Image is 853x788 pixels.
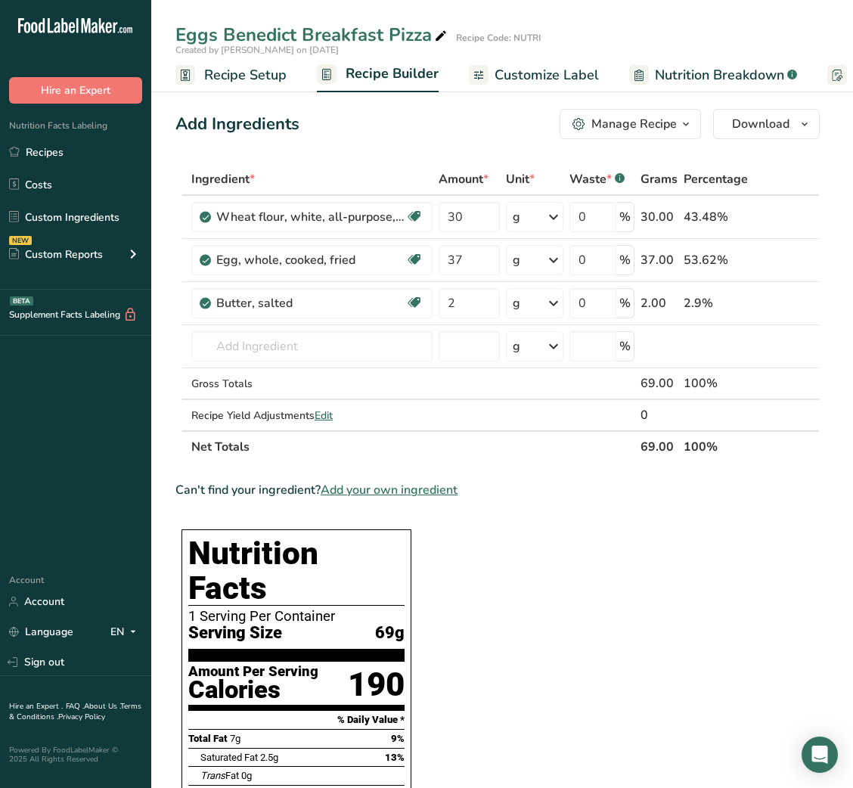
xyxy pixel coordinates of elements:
[469,58,599,92] a: Customize Label
[9,701,141,722] a: Terms & Conditions .
[200,752,258,763] span: Saturated Fat
[66,701,84,712] a: FAQ .
[513,208,520,226] div: g
[317,57,439,93] a: Recipe Builder
[9,247,103,262] div: Custom Reports
[191,408,433,423] div: Recipe Yield Adjustments
[200,770,225,781] i: Trans
[684,170,748,188] span: Percentage
[188,665,318,679] div: Amount Per Serving
[506,170,535,188] span: Unit
[641,170,678,188] span: Grams
[175,58,287,92] a: Recipe Setup
[216,251,405,269] div: Egg, whole, cooked, fried
[655,65,784,85] span: Nutrition Breakdown
[188,609,405,624] div: 1 Serving Per Container
[84,701,120,712] a: About Us .
[348,665,405,705] div: 190
[802,737,838,773] div: Open Intercom Messenger
[188,536,405,606] h1: Nutrition Facts
[385,752,405,763] span: 13%
[175,21,450,48] div: Eggs Benedict Breakfast Pizza
[9,77,142,104] button: Hire an Expert
[629,58,797,92] a: Nutrition Breakdown
[346,64,439,84] span: Recipe Builder
[495,65,599,85] span: Customize Label
[641,374,678,392] div: 69.00
[191,170,255,188] span: Ingredient
[439,170,489,188] span: Amount
[684,251,748,269] div: 53.62%
[513,294,520,312] div: g
[641,406,678,424] div: 0
[204,65,287,85] span: Recipe Setup
[175,481,820,499] div: Can't find your ingredient?
[188,733,228,744] span: Total Fat
[684,208,748,226] div: 43.48%
[684,294,748,312] div: 2.9%
[191,331,433,361] input: Add Ingredient
[188,679,318,701] div: Calories
[230,733,240,744] span: 7g
[9,701,63,712] a: Hire an Expert .
[58,712,105,722] a: Privacy Policy
[191,376,433,392] div: Gross Totals
[321,481,458,499] span: Add your own ingredient
[569,170,625,188] div: Waste
[375,624,405,643] span: 69g
[200,770,239,781] span: Fat
[513,251,520,269] div: g
[560,109,701,139] button: Manage Recipe
[216,294,405,312] div: Butter, salted
[641,251,678,269] div: 37.00
[216,208,405,226] div: Wheat flour, white, all-purpose, self-rising, enriched
[10,296,33,306] div: BETA
[641,294,678,312] div: 2.00
[681,430,751,462] th: 100%
[713,109,820,139] button: Download
[9,746,142,764] div: Powered By FoodLabelMaker © 2025 All Rights Reserved
[637,430,681,462] th: 69.00
[513,337,520,355] div: g
[591,115,677,133] div: Manage Recipe
[241,770,252,781] span: 0g
[9,236,32,245] div: NEW
[110,623,142,641] div: EN
[315,408,333,423] span: Edit
[175,112,299,137] div: Add Ingredients
[260,752,278,763] span: 2.5g
[188,711,405,729] section: % Daily Value *
[641,208,678,226] div: 30.00
[391,733,405,744] span: 9%
[456,31,541,45] div: Recipe Code: NUTRI
[9,619,73,645] a: Language
[175,44,339,56] span: Created by [PERSON_NAME] on [DATE]
[188,430,637,462] th: Net Totals
[188,624,282,643] span: Serving Size
[684,374,748,392] div: 100%
[732,115,789,133] span: Download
